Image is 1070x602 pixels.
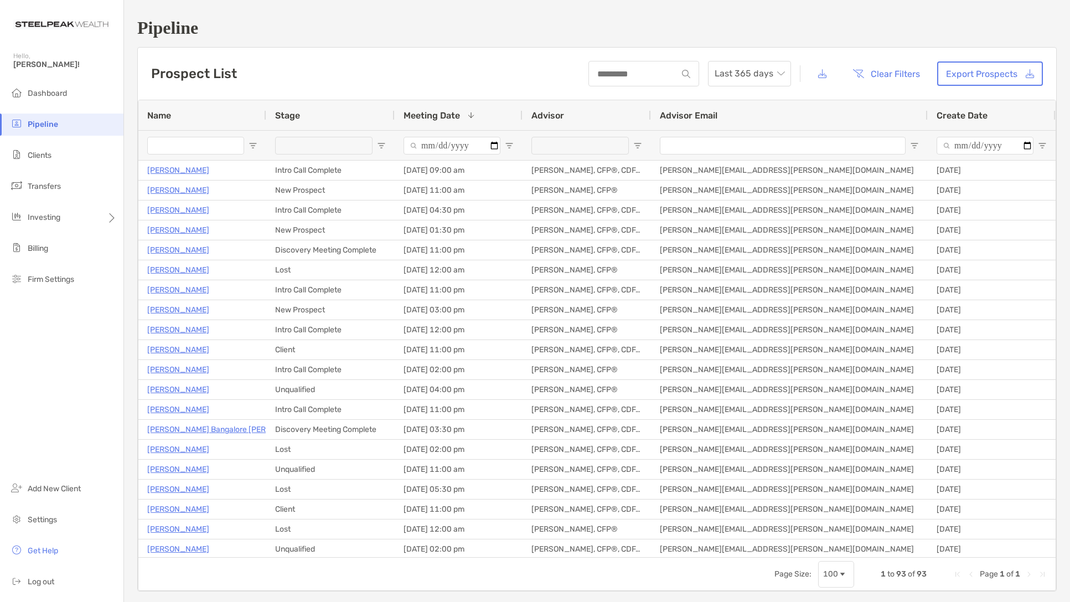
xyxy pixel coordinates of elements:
div: Next Page [1025,570,1033,579]
div: [DATE] 09:00 am [395,161,523,180]
div: [DATE] [928,519,1056,539]
p: [PERSON_NAME] [147,522,209,536]
img: billing icon [10,241,23,254]
p: [PERSON_NAME] [147,243,209,257]
p: [PERSON_NAME] [147,163,209,177]
div: [PERSON_NAME][EMAIL_ADDRESS][PERSON_NAME][DOMAIN_NAME] [651,320,928,339]
h1: Pipeline [137,18,1057,38]
div: [DATE] 05:30 pm [395,480,523,499]
input: Advisor Email Filter Input [660,137,906,155]
a: [PERSON_NAME] [147,383,209,397]
div: [PERSON_NAME][EMAIL_ADDRESS][PERSON_NAME][DOMAIN_NAME] [651,280,928,300]
span: Investing [28,213,60,222]
div: [DATE] [928,420,1056,439]
a: [PERSON_NAME] [147,502,209,516]
a: [PERSON_NAME] [147,323,209,337]
img: dashboard icon [10,86,23,99]
div: [DATE] 12:00 pm [395,320,523,339]
div: [DATE] [928,280,1056,300]
button: Open Filter Menu [377,141,386,150]
div: [PERSON_NAME][EMAIL_ADDRESS][PERSON_NAME][DOMAIN_NAME] [651,500,928,519]
span: 93 [896,569,906,579]
span: Dashboard [28,89,67,98]
img: logout icon [10,574,23,588]
div: Intro Call Complete [266,200,395,220]
button: Open Filter Menu [249,141,257,150]
h3: Prospect List [151,66,237,81]
div: [PERSON_NAME], CFP® [523,519,651,539]
div: [DATE] 12:00 am [395,260,523,280]
div: Lost [266,440,395,459]
div: 100 [823,569,838,579]
div: [PERSON_NAME], CFP®, CDFA® [523,539,651,559]
div: Lost [266,519,395,539]
div: [DATE] 11:00 pm [395,240,523,260]
a: [PERSON_NAME] [147,482,209,496]
div: [DATE] [928,460,1056,479]
span: Pipeline [28,120,58,129]
div: [DATE] [928,220,1056,240]
img: clients icon [10,148,23,161]
div: Last Page [1038,570,1047,579]
a: [PERSON_NAME] [147,462,209,476]
div: [DATE] 12:00 am [395,519,523,539]
span: 93 [917,569,927,579]
div: [PERSON_NAME], CFP® [523,260,651,280]
a: [PERSON_NAME] [147,183,209,197]
p: [PERSON_NAME] [147,403,209,416]
div: [DATE] 11:00 am [395,181,523,200]
div: [DATE] [928,360,1056,379]
span: to [887,569,895,579]
button: Open Filter Menu [910,141,919,150]
p: [PERSON_NAME] [147,203,209,217]
div: Unqualified [266,380,395,399]
img: input icon [682,70,690,78]
a: [PERSON_NAME] [147,343,209,357]
img: transfers icon [10,179,23,192]
div: New Prospect [266,300,395,320]
div: [PERSON_NAME][EMAIL_ADDRESS][PERSON_NAME][DOMAIN_NAME] [651,400,928,419]
img: pipeline icon [10,117,23,130]
div: [DATE] [928,480,1056,499]
span: Billing [28,244,48,253]
div: [PERSON_NAME][EMAIL_ADDRESS][PERSON_NAME][DOMAIN_NAME] [651,340,928,359]
span: Create Date [937,110,988,121]
div: [PERSON_NAME][EMAIL_ADDRESS][PERSON_NAME][DOMAIN_NAME] [651,200,928,220]
div: [DATE] 01:30 pm [395,220,523,240]
span: Add New Client [28,484,81,493]
span: Name [147,110,171,121]
div: [PERSON_NAME][EMAIL_ADDRESS][PERSON_NAME][DOMAIN_NAME] [651,380,928,399]
div: [DATE] [928,300,1056,320]
div: New Prospect [266,181,395,200]
div: [DATE] 11:00 pm [395,340,523,359]
div: [DATE] 02:00 pm [395,360,523,379]
span: Advisor [531,110,564,121]
img: investing icon [10,210,23,223]
a: [PERSON_NAME] [147,283,209,297]
div: [DATE] [928,400,1056,419]
input: Name Filter Input [147,137,244,155]
span: Log out [28,577,54,586]
div: [PERSON_NAME], CFP®, CDFA® [523,161,651,180]
div: Page Size [818,561,854,588]
div: [DATE] [928,500,1056,519]
span: Stage [275,110,300,121]
div: [DATE] [928,539,1056,559]
div: Intro Call Complete [266,280,395,300]
span: Advisor Email [660,110,717,121]
div: [PERSON_NAME][EMAIL_ADDRESS][PERSON_NAME][DOMAIN_NAME] [651,480,928,499]
div: [DATE] 11:00 pm [395,280,523,300]
div: [PERSON_NAME], CFP®, CDFA® [523,240,651,260]
span: Page [980,569,998,579]
div: [PERSON_NAME], CFP®, CDFA® [523,280,651,300]
p: [PERSON_NAME] [147,363,209,377]
input: Create Date Filter Input [937,137,1033,155]
div: Discovery Meeting Complete [266,240,395,260]
img: get-help icon [10,543,23,557]
div: [DATE] [928,240,1056,260]
div: Intro Call Complete [266,360,395,379]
